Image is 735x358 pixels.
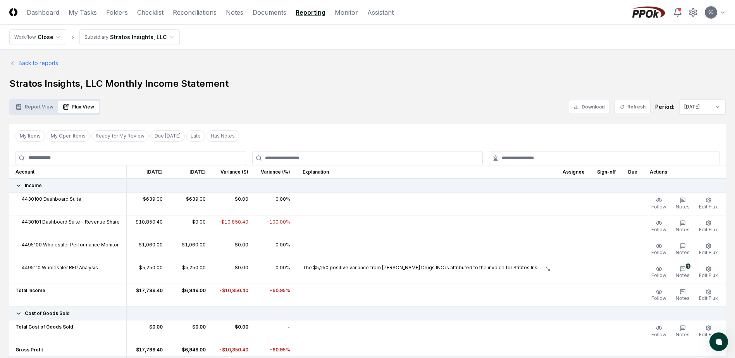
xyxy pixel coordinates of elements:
div: Workflow [14,34,36,41]
th: Variance (%) [255,165,296,179]
span: Follow [651,250,666,255]
a: Checklist [137,8,164,17]
button: Notes [674,196,691,212]
td: $0.00 [212,238,255,261]
span: Cost of Goods Sold [25,310,70,317]
img: Logo [9,8,17,16]
th: Assignee [556,165,591,179]
th: [DATE] [126,165,169,179]
td: -100.00% [255,215,296,238]
a: Back to reports [9,59,58,67]
td: $0.00 [169,215,212,238]
span: Total Cost of Goods Sold [15,324,73,330]
td: $17,799.40 [126,343,169,356]
button: Edit Flux [697,196,720,212]
div: Subsidiary [84,34,108,41]
span: Notes [676,204,690,210]
button: Follow [650,324,668,340]
span: Notes [676,227,690,232]
span: Edit Flux [699,295,718,301]
td: $639.00 [126,192,169,215]
button: Refresh [615,100,651,114]
button: Edit Flux [697,241,720,258]
p: The $5,250 positive variance from [PERSON_NAME] Drugs INC is attributed to the invoice for Strato... [303,264,544,271]
button: Follow [650,287,668,303]
a: Reconciliations [173,8,217,17]
button: Flux View [58,101,99,113]
button: Notes [674,241,691,258]
span: SC [708,9,714,15]
td: $5,250.00 [169,261,212,284]
button: Download [569,100,610,114]
a: Reporting [296,8,325,17]
button: Has Notes [207,130,239,142]
th: [DATE] [169,165,212,179]
button: Edit Flux [697,287,720,303]
button: Follow [650,264,668,281]
button: Notes [674,324,691,340]
td: $6,949.00 [169,343,212,356]
span: Follow [651,332,666,337]
th: Actions [644,165,726,179]
button: Report View [11,101,58,113]
a: Assistant [367,8,394,17]
button: My Items [15,130,45,142]
th: Sign-off [591,165,622,179]
button: atlas-launcher [709,332,728,351]
td: -60.95% [255,284,296,306]
td: $0.00 [212,320,255,343]
td: - [255,320,296,343]
img: PPOk logo [630,6,667,19]
button: 1Notes [674,264,691,281]
td: $639.00 [169,192,212,215]
span: Edit Flux [699,250,718,255]
a: My Tasks [69,8,97,17]
td: $6,949.00 [169,284,212,306]
span: 4495100 Wholesaler Performance Monitor [22,241,119,248]
th: Account [9,165,126,179]
nav: breadcrumb [9,29,180,45]
span: Edit Flux [699,272,718,278]
span: Notes [676,250,690,255]
button: Late [186,130,205,142]
td: 0.00% [255,261,296,284]
a: Notes [226,8,243,17]
td: 0.00% [255,192,296,215]
td: $0.00 [212,261,255,284]
span: Gross Profit [15,346,43,353]
span: Edit Flux [699,332,718,337]
th: Due [622,165,644,179]
span: Notes [676,295,690,301]
a: Dashboard [27,8,59,17]
button: Due Today [150,130,185,142]
span: Follow [651,272,666,278]
button: Edit Flux [697,324,720,340]
span: Edit Flux [699,204,718,210]
span: Total Income [15,287,45,294]
button: Notes [674,219,691,235]
button: Follow [650,241,668,258]
td: $17,799.40 [126,284,169,306]
td: $5,250.00 [126,261,169,284]
td: -$10,850.40 [212,343,255,356]
button: SC [704,5,718,19]
span: Follow [651,227,666,232]
button: The $5,250 positive variance from [PERSON_NAME] Drugs INC is attributed to the invoice for Strato... [303,264,550,271]
h1: Stratos Insights, LLC Monthly Income Statement [9,77,726,90]
a: Folders [106,8,128,17]
td: -60.95% [255,343,296,356]
button: Follow [650,196,668,212]
span: Follow [651,204,666,210]
a: Documents [253,8,286,17]
span: Edit Flux [699,227,718,232]
td: 0.00% [255,238,296,261]
td: $0.00 [169,320,212,343]
button: Edit Flux [697,219,720,235]
span: Follow [651,295,666,301]
td: -$10,850.40 [212,215,255,238]
button: My Open Items [46,130,90,142]
td: -$10,850.40 [212,284,255,306]
td: $0.00 [212,192,255,215]
span: Notes [676,332,690,337]
button: Ready for My Review [91,130,149,142]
